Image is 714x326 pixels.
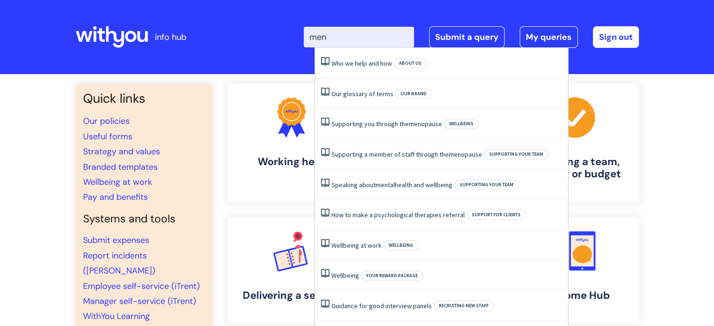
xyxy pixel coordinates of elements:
[83,91,205,106] h3: Quick links
[434,301,494,311] span: Recruiting new staff
[331,90,393,98] a: Our glossary of terms
[235,289,348,302] h4: Delivering a service
[331,241,382,250] a: Wellbeing at work
[444,119,479,129] span: Wellbeing
[155,30,186,45] p: info hub
[331,181,453,189] a: Speaking aboutmentalhealth and wellbeing
[304,27,414,47] input: Search
[331,120,442,128] a: Supporting you through themenopause
[384,240,418,250] span: Wellbeing
[331,271,359,280] a: Wellbeing
[228,217,355,323] a: Delivering a service
[511,83,639,202] a: Managing a team, building or budget
[83,281,200,292] a: Employee self-service (iTrent)
[429,26,505,48] a: Submit a query
[331,150,482,159] a: Supporting a member of staff through themenopause
[520,26,578,48] a: My queries
[235,156,348,168] h4: Working here
[304,26,639,48] div: | -
[331,302,432,310] a: Guidance for good interview panels
[376,181,395,189] span: mental
[83,235,149,246] a: Submit expenses
[395,89,432,99] span: Our brand
[331,59,392,68] a: Who we help and how
[484,149,548,159] span: Supporting your team
[467,210,526,220] span: Support for clients
[83,212,205,226] h4: Systems and tools
[83,176,152,188] a: Wellbeing at work
[519,156,631,181] h4: Managing a team, building or budget
[228,83,355,202] a: Working here
[519,289,631,302] h4: Welcome Hub
[331,211,465,219] a: How to make a psychological therapies referral
[409,120,442,128] span: menopause
[83,161,158,173] a: Branded templates
[83,311,150,322] a: WithYou Learning
[361,271,423,281] span: Your reward package
[83,296,196,307] a: Manager self-service (iTrent)
[83,250,155,276] a: Report incidents ([PERSON_NAME])
[593,26,639,48] a: Sign out
[394,58,427,68] span: About Us
[454,180,519,190] span: Supporting your team
[83,146,160,157] a: Strategy and values
[511,217,639,323] a: Welcome Hub
[83,191,148,203] a: Pay and benefits
[83,115,130,127] a: Our policies
[449,150,482,159] span: menopause
[83,131,132,142] a: Useful forms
